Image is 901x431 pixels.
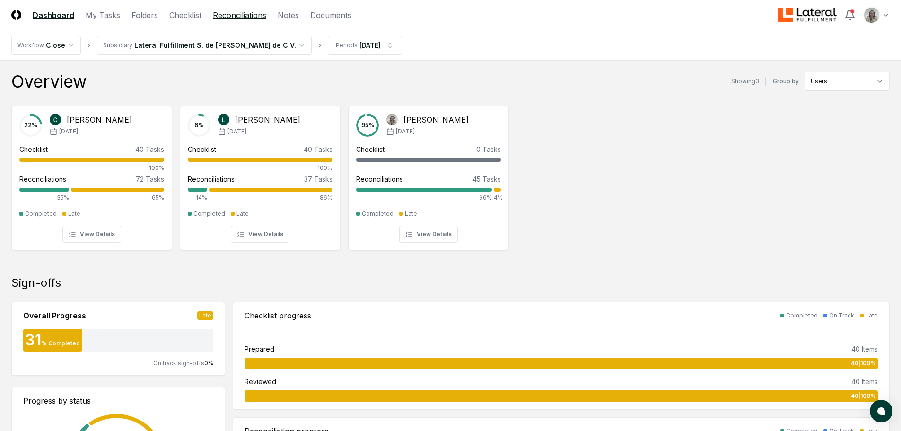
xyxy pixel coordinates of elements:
div: 35% [19,194,69,202]
div: Workflow [17,41,44,50]
div: 100% [19,164,164,172]
button: Periods[DATE] [328,36,402,55]
nav: breadcrumb [11,36,402,55]
button: View Details [231,226,289,243]
div: [PERSON_NAME] [403,114,469,125]
div: Late [236,210,249,218]
div: [DATE] [359,40,381,50]
div: 100% [188,164,332,172]
div: | [765,77,767,87]
div: 0 Tasks [476,144,501,154]
a: Folders [131,9,158,21]
div: Late [866,311,878,320]
div: Completed [193,210,225,218]
div: Reconciliations [19,174,66,184]
div: 40 Items [851,344,878,354]
div: Late [68,210,80,218]
div: Reconciliations [188,174,235,184]
div: 14% [188,194,207,202]
div: 72 Tasks [136,174,164,184]
div: [PERSON_NAME] [235,114,300,125]
div: Reconciliations [356,174,403,184]
a: 22%Cinthia Macedo[PERSON_NAME][DATE]Checklist40 Tasks100%Reconciliations72 Tasks35%65%CompletedLa... [11,98,172,251]
div: Late [405,210,417,218]
span: 40 | 100 % [851,359,876,368]
div: 4% [494,194,501,202]
div: Progress by status [23,395,213,406]
div: On Track [829,311,854,320]
div: Reviewed [245,377,276,387]
div: Late [197,311,213,320]
button: View Details [399,226,458,243]
div: Periods [336,41,358,50]
a: Notes [278,9,299,21]
button: View Details [62,226,121,243]
div: 31 [23,333,41,348]
span: On track sign-offs [153,360,204,367]
div: 65% [71,194,164,202]
div: Completed [25,210,57,218]
span: [DATE] [396,127,415,136]
div: Completed [362,210,394,218]
button: atlas-launcher [870,400,892,422]
div: Checklist [356,144,385,154]
div: Checklist progress [245,310,311,321]
img: Lateral Fulfillment logo [778,8,837,23]
div: 86% [209,194,332,202]
a: Checklist progressCompletedOn TrackLatePrepared40 Items40|100%Reviewed40 Items40|100% [233,302,890,410]
div: [PERSON_NAME] [67,114,132,125]
a: 95%Sandra Guerrero[PERSON_NAME][DATE]Checklist0 TasksReconciliations45 Tasks96%4%CompletedLateVie... [348,98,509,251]
img: ACg8ocK9ailZYhnfy3BcXX2kcAM0qgWAKuBF7oUk-1IFovFXiPwWUg=s96-c [864,8,879,23]
div: Checklist [19,144,48,154]
img: Sandra Guerrero [386,114,398,125]
a: 6%Liliana Bañuelos[PERSON_NAME][DATE]Checklist40 Tasks100%Reconciliations37 Tasks14%86%CompletedL... [180,98,341,251]
label: Group by [773,79,799,84]
div: 40 Tasks [304,144,332,154]
a: Checklist [169,9,201,21]
div: % Completed [41,339,80,348]
div: Overall Progress [23,310,86,321]
span: 0 % [204,360,213,367]
img: Cinthia Macedo [50,114,61,125]
div: 37 Tasks [304,174,332,184]
div: Showing 3 [731,77,759,86]
a: My Tasks [86,9,120,21]
img: Logo [11,10,21,20]
span: [DATE] [227,127,246,136]
div: Checklist [188,144,216,154]
a: Reconciliations [213,9,266,21]
span: 40 | 100 % [851,392,876,400]
div: Completed [786,311,818,320]
span: [DATE] [59,127,78,136]
div: 40 Items [851,377,878,387]
div: 45 Tasks [472,174,501,184]
div: Sign-offs [11,275,890,290]
img: Liliana Bañuelos [218,114,229,125]
a: Dashboard [33,9,74,21]
div: Prepared [245,344,274,354]
div: Overview [11,72,87,91]
a: Documents [310,9,351,21]
div: Subsidiary [103,41,132,50]
div: 96% [356,194,492,202]
div: 40 Tasks [135,144,164,154]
